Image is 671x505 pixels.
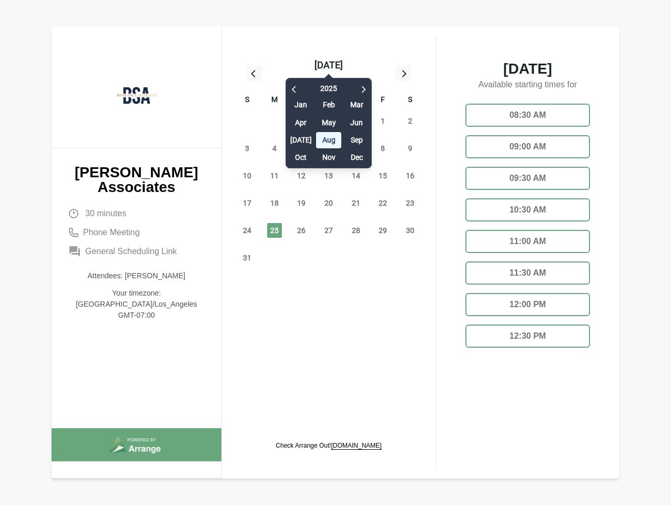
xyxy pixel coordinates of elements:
[68,288,205,321] p: Your timezone: [GEOGRAPHIC_DATA]/Los_Angeles GMT-07:00
[68,165,205,195] p: [PERSON_NAME] Associates
[240,223,255,238] span: Sunday, August 24, 2025
[267,168,282,183] span: Monday, August 11, 2025
[349,223,363,238] span: Thursday, August 28, 2025
[240,196,255,210] span: Sunday, August 17, 2025
[85,245,177,258] span: General Scheduling Link
[465,104,590,127] div: 08:30 AM
[294,223,309,238] span: Tuesday, August 26, 2025
[321,168,336,183] span: Wednesday, August 13, 2025
[261,94,288,107] div: M
[465,293,590,316] div: 12:00 PM
[375,141,390,156] span: Friday, August 8, 2025
[314,58,343,73] div: [DATE]
[240,141,255,156] span: Sunday, August 3, 2025
[465,198,590,221] div: 10:30 AM
[403,141,418,156] span: Saturday, August 9, 2025
[321,196,336,210] span: Wednesday, August 20, 2025
[465,230,590,253] div: 11:00 AM
[349,196,363,210] span: Thursday, August 21, 2025
[331,442,382,449] a: [DOMAIN_NAME]
[457,62,598,76] span: [DATE]
[403,168,418,183] span: Saturday, August 16, 2025
[267,196,282,210] span: Monday, August 18, 2025
[465,325,590,348] div: 12:30 PM
[396,94,424,107] div: S
[68,270,205,281] p: Attendees: [PERSON_NAME]
[276,441,381,450] p: Check Arrange Out!
[267,141,282,156] span: Monday, August 4, 2025
[233,94,261,107] div: S
[240,168,255,183] span: Sunday, August 10, 2025
[349,168,363,183] span: Thursday, August 14, 2025
[403,196,418,210] span: Saturday, August 23, 2025
[465,261,590,285] div: 11:30 AM
[375,196,390,210] span: Friday, August 22, 2025
[457,76,598,95] p: Available starting times for
[240,250,255,265] span: Sunday, August 31, 2025
[465,135,590,158] div: 09:00 AM
[403,223,418,238] span: Saturday, August 30, 2025
[294,168,309,183] span: Tuesday, August 12, 2025
[85,207,126,220] span: 30 minutes
[294,196,309,210] span: Tuesday, August 19, 2025
[267,223,282,238] span: Monday, August 25, 2025
[83,226,140,239] span: Phone Meeting
[321,223,336,238] span: Wednesday, August 27, 2025
[375,114,390,128] span: Friday, August 1, 2025
[465,167,590,190] div: 09:30 AM
[375,168,390,183] span: Friday, August 15, 2025
[403,114,418,128] span: Saturday, August 2, 2025
[370,94,397,107] div: F
[375,223,390,238] span: Friday, August 29, 2025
